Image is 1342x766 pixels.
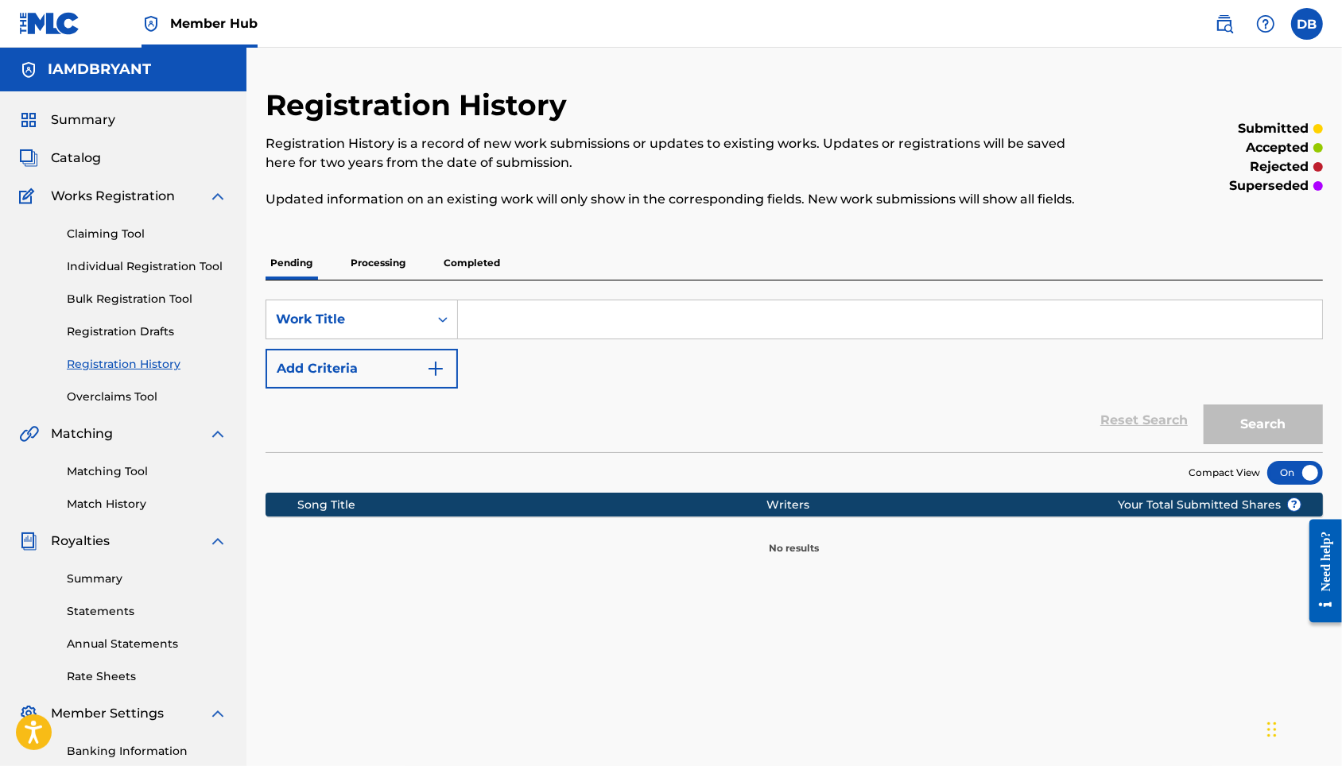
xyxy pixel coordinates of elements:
a: Registration History [67,356,227,373]
div: Drag [1267,706,1277,753]
img: Summary [19,110,38,130]
img: help [1256,14,1275,33]
span: Catalog [51,149,101,168]
p: superseded [1229,176,1309,195]
a: Registration Drafts [67,323,227,340]
img: Accounts [19,60,38,79]
img: Top Rightsholder [142,14,161,33]
form: Search Form [266,300,1323,452]
a: Annual Statements [67,636,227,652]
img: Royalties [19,532,38,551]
div: Help [1250,8,1282,40]
span: Member Hub [170,14,258,33]
a: Claiming Tool [67,226,227,242]
p: submitted [1238,119,1309,138]
p: accepted [1246,138,1309,157]
span: ? [1288,498,1301,511]
a: Banking Information [67,743,227,760]
img: Works Registration [19,187,40,206]
p: Processing [346,246,410,280]
div: Work Title [276,310,419,329]
span: Summary [51,110,115,130]
img: 9d2ae6d4665cec9f34b9.svg [426,359,445,378]
a: Matching Tool [67,463,227,480]
img: expand [208,424,227,443]
a: Match History [67,496,227,513]
span: Matching [51,424,113,443]
div: User Menu [1291,8,1323,40]
a: Bulk Registration Tool [67,291,227,308]
a: SummarySummary [19,110,115,130]
img: MLC Logo [19,12,80,35]
div: Writers [766,497,1168,513]
span: Royalties [51,532,110,551]
img: search [1215,14,1234,33]
button: Add Criteria [266,349,458,389]
a: CatalogCatalog [19,149,101,168]
p: No results [770,522,820,555]
img: expand [208,704,227,723]
span: Your Total Submitted Shares [1118,497,1301,513]
iframe: Chat Widget [1262,690,1342,766]
span: Compact View [1189,466,1260,480]
img: expand [208,187,227,206]
iframe: Resource Center [1298,502,1342,640]
img: Catalog [19,149,38,168]
p: Updated information on an existing work will only show in the corresponding fields. New work subm... [266,190,1080,209]
img: expand [208,532,227,551]
span: Works Registration [51,187,175,206]
a: Overclaims Tool [67,389,227,405]
a: Summary [67,571,227,587]
p: Pending [266,246,317,280]
div: Song Title [297,497,766,513]
a: Individual Registration Tool [67,258,227,275]
a: Rate Sheets [67,668,227,685]
a: Public Search [1208,8,1240,40]
span: Member Settings [51,704,164,723]
p: Completed [439,246,505,280]
a: Statements [67,603,227,620]
img: Matching [19,424,39,443]
p: Registration History is a record of new work submissions or updates to existing works. Updates or... [266,134,1080,172]
h5: IAMDBRYANT [48,60,151,79]
p: rejected [1250,157,1309,176]
img: Member Settings [19,704,38,723]
h2: Registration History [266,87,575,123]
